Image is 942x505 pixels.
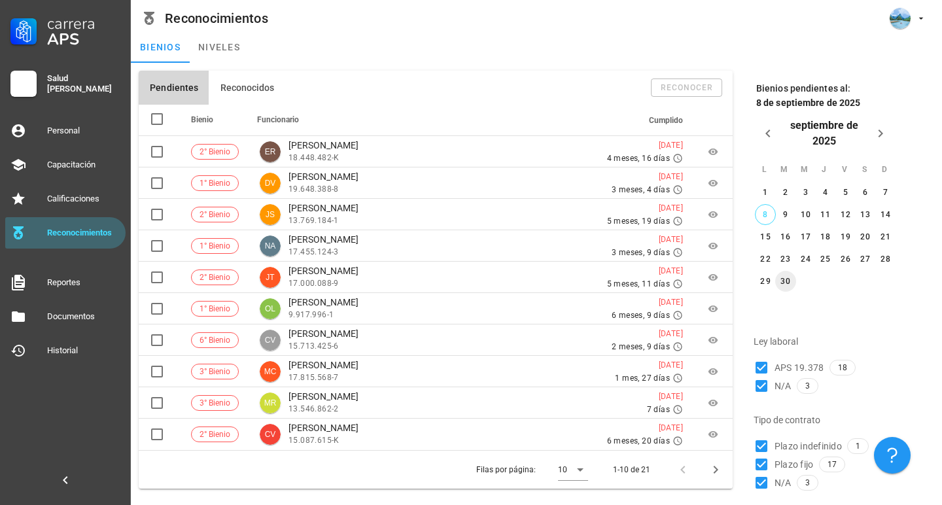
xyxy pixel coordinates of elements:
[607,264,683,277] div: [DATE]
[288,296,358,308] div: [PERSON_NAME]
[815,210,836,219] div: 11
[835,210,856,219] div: 12
[265,235,276,256] span: NA
[265,298,275,319] span: OL
[815,226,836,247] button: 18
[607,358,683,372] div: [DATE]
[755,232,776,241] div: 15
[855,182,876,203] button: 6
[612,340,670,353] div: 2 meses, 9 días
[815,158,834,181] th: J
[855,232,876,241] div: 20
[780,113,869,154] button: septiembre de 2025
[875,210,896,219] div: 14
[47,194,120,204] div: Calificaciones
[855,158,874,181] th: S
[775,361,824,374] span: APS 19.378
[260,173,281,194] div: avatar
[191,115,213,124] span: Bienio
[754,404,924,436] div: Tipo de contrato
[260,298,281,319] div: avatar
[200,302,230,316] span: 1° Bienio
[190,31,249,63] a: niveles
[288,171,358,183] div: [PERSON_NAME]
[875,188,896,197] div: 7
[288,277,358,290] div: 17.000.088-9
[835,158,854,181] th: V
[257,115,299,124] span: Funcionario
[260,204,281,225] div: avatar
[264,392,277,413] span: MR
[855,254,876,264] div: 27
[828,457,837,472] span: 17
[265,141,276,162] span: ER
[47,16,120,31] div: Carrera
[805,379,810,393] span: 3
[875,204,896,225] button: 14
[47,160,120,170] div: Capacitación
[835,204,856,225] button: 12
[855,226,876,247] button: 20
[47,73,120,94] div: Salud [PERSON_NAME]
[612,183,670,196] div: 3 meses, 4 días
[795,249,816,270] button: 24
[615,372,670,385] div: 1 mes, 27 días
[838,360,847,375] span: 18
[200,364,230,379] span: 3° Bienio
[558,464,567,476] div: 10
[835,249,856,270] button: 26
[288,340,358,353] div: 15.713.425-6
[795,226,816,247] button: 17
[607,277,670,290] div: 5 meses, 11 días
[607,421,683,434] div: [DATE]
[775,158,794,181] th: M
[756,210,775,219] div: 8
[200,145,230,159] span: 2° Bienio
[856,439,860,453] span: 1
[775,188,796,197] div: 2
[131,31,190,63] a: bienios
[260,141,281,162] div: avatar
[835,232,856,241] div: 19
[613,464,650,476] div: 1-10 de 21
[607,296,683,309] div: [DATE]
[139,71,209,105] button: Pendientes
[815,254,836,264] div: 25
[5,301,126,332] a: Documentos
[288,265,358,277] div: [PERSON_NAME]
[288,434,358,447] div: 15.087.615-K
[746,71,903,110] div: Bienios pendientes al:
[607,152,670,165] div: 4 meses, 16 días
[775,277,796,286] div: 30
[219,82,274,93] span: Reconocidos
[47,277,120,288] div: Reportes
[775,458,814,471] span: Plazo fijo
[855,249,876,270] button: 27
[755,204,776,225] button: 8
[607,390,683,403] div: [DATE]
[200,396,230,410] span: 3° Bienio
[815,249,836,270] button: 25
[181,105,249,136] th: Bienio: Sin ordenar. Pulse para ordenar de forma ascendente.
[795,232,816,241] div: 17
[265,173,276,194] span: DV
[647,403,670,416] div: 7 días
[47,311,120,322] div: Documentos
[607,434,670,447] div: 6 meses, 20 días
[869,122,892,145] button: Próximo mes
[890,8,911,29] div: avatar
[704,458,727,481] button: Página siguiente
[607,327,683,340] div: [DATE]
[835,226,856,247] button: 19
[795,210,816,219] div: 10
[795,158,814,181] th: M
[288,422,358,434] div: [PERSON_NAME]
[288,151,358,164] div: 18.448.482-K
[200,270,230,285] span: 2° Bienio
[875,182,896,203] button: 7
[612,309,670,322] div: 6 meses, 9 días
[260,330,281,351] div: avatar
[47,345,120,356] div: Historial
[815,232,836,241] div: 18
[835,254,856,264] div: 26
